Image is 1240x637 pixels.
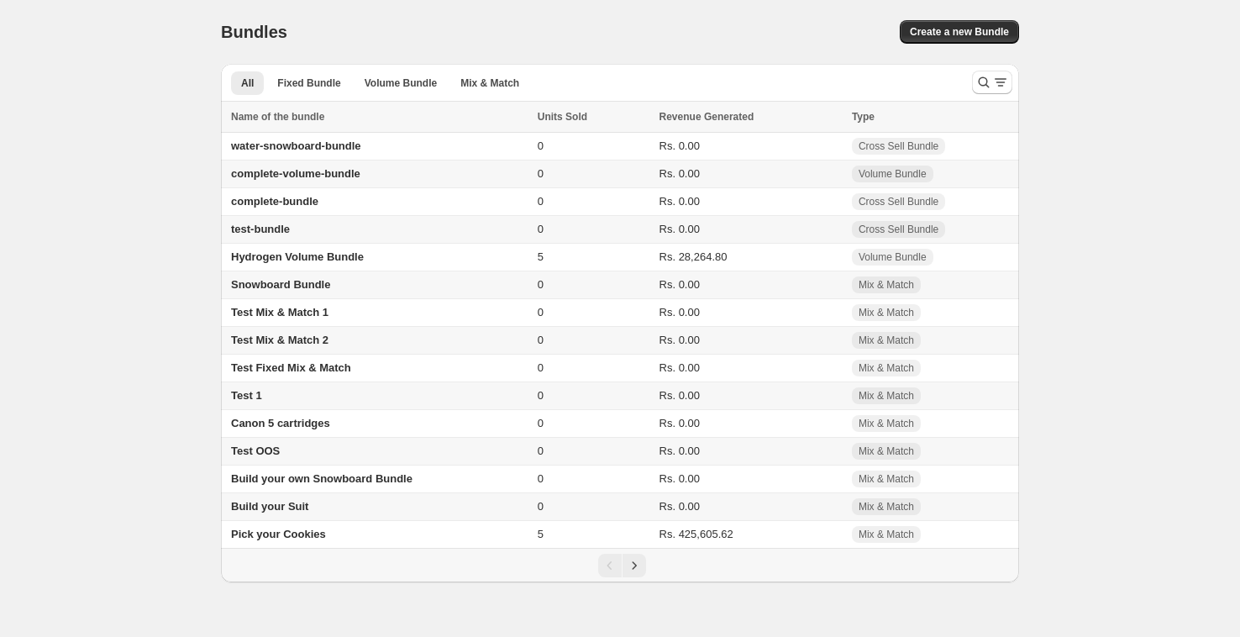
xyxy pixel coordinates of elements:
[859,417,914,430] span: Mix & Match
[231,334,328,346] span: Test Mix & Match 2
[231,108,528,125] div: Name of the bundle
[221,22,287,42] h1: Bundles
[231,223,290,235] span: test-bundle
[231,472,412,485] span: Build your own Snowboard Bundle
[859,334,914,347] span: Mix & Match
[538,361,544,374] span: 0
[538,167,544,180] span: 0
[538,334,544,346] span: 0
[538,500,544,513] span: 0
[859,306,914,319] span: Mix & Match
[538,306,544,318] span: 0
[538,389,544,402] span: 0
[859,472,914,486] span: Mix & Match
[859,500,914,513] span: Mix & Match
[231,445,280,457] span: Test OOS
[859,361,914,375] span: Mix & Match
[538,278,544,291] span: 0
[659,167,700,180] span: Rs. 0.00
[659,195,700,208] span: Rs. 0.00
[538,108,587,125] span: Units Sold
[659,417,700,429] span: Rs. 0.00
[972,71,1012,94] button: Search and filter results
[460,76,519,90] span: Mix & Match
[859,528,914,541] span: Mix & Match
[231,528,326,540] span: Pick your Cookies
[538,472,544,485] span: 0
[277,76,340,90] span: Fixed Bundle
[910,25,1009,39] span: Create a new Bundle
[623,554,646,577] button: Next
[538,223,544,235] span: 0
[659,528,733,540] span: Rs. 425,605.62
[538,445,544,457] span: 0
[538,195,544,208] span: 0
[659,361,700,374] span: Rs. 0.00
[659,250,728,263] span: Rs. 28,264.80
[538,140,544,152] span: 0
[659,108,754,125] span: Revenue Generated
[659,278,700,291] span: Rs. 0.00
[900,20,1019,44] button: Create a new Bundle
[859,140,938,153] span: Cross Sell Bundle
[231,195,318,208] span: complete-bundle
[538,417,544,429] span: 0
[659,500,700,513] span: Rs. 0.00
[859,278,914,292] span: Mix & Match
[659,389,700,402] span: Rs. 0.00
[859,195,938,208] span: Cross Sell Bundle
[659,223,700,235] span: Rs. 0.00
[231,500,308,513] span: Build your Suit
[231,306,328,318] span: Test Mix & Match 1
[231,278,330,291] span: Snowboard Bundle
[221,548,1019,582] nav: Pagination
[659,306,700,318] span: Rs. 0.00
[538,108,604,125] button: Units Sold
[659,472,700,485] span: Rs. 0.00
[231,361,351,374] span: Test Fixed Mix & Match
[859,167,927,181] span: Volume Bundle
[859,445,914,458] span: Mix & Match
[538,528,544,540] span: 5
[659,334,700,346] span: Rs. 0.00
[231,417,330,429] span: Canon 5 cartridges
[659,445,700,457] span: Rs. 0.00
[231,167,360,180] span: complete-volume-bundle
[538,250,544,263] span: 5
[241,76,254,90] span: All
[859,250,927,264] span: Volume Bundle
[852,108,1009,125] div: Type
[365,76,437,90] span: Volume Bundle
[859,389,914,403] span: Mix & Match
[231,389,262,402] span: Test 1
[659,108,771,125] button: Revenue Generated
[659,140,700,152] span: Rs. 0.00
[231,250,364,263] span: Hydrogen Volume Bundle
[231,140,361,152] span: water-snowboard-bundle
[859,223,938,236] span: Cross Sell Bundle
